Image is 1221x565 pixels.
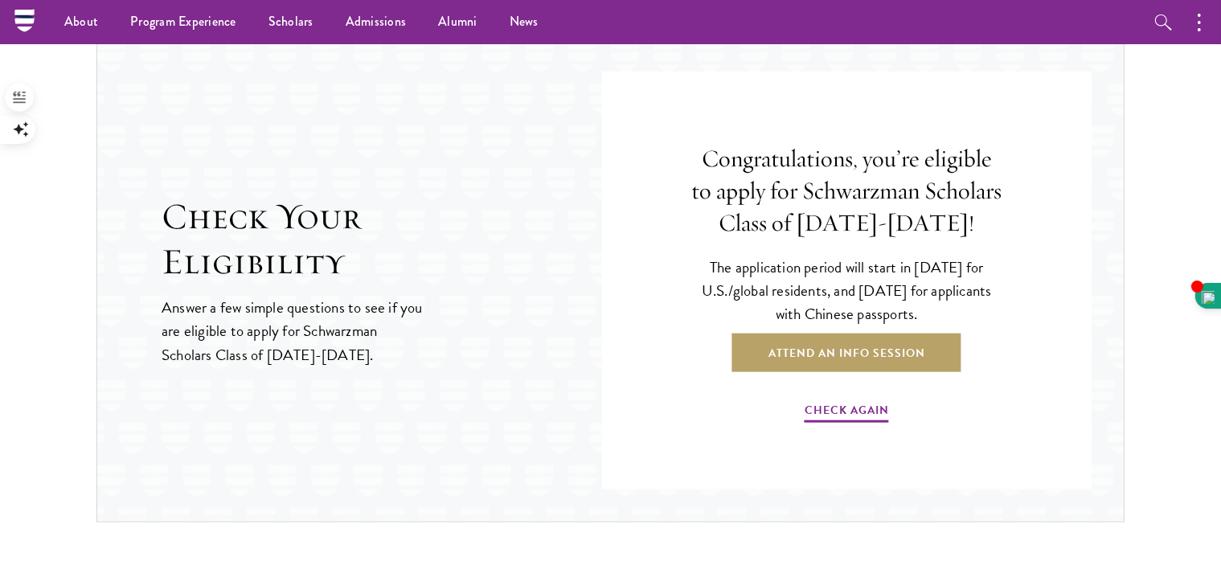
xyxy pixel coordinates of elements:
[162,194,602,285] h2: Check Your Eligibility
[690,256,1003,325] p: The application period will start in [DATE] for U.S./global residents, and [DATE] for applicants ...
[805,400,889,425] a: Check Again
[732,334,961,372] a: Attend an Info Session
[690,143,1003,240] h4: Congratulations, you’re eligible to apply for Schwarzman Scholars Class of [DATE]-[DATE]!
[162,296,424,366] p: Answer a few simple questions to see if you are eligible to apply for Schwarzman Scholars Class o...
